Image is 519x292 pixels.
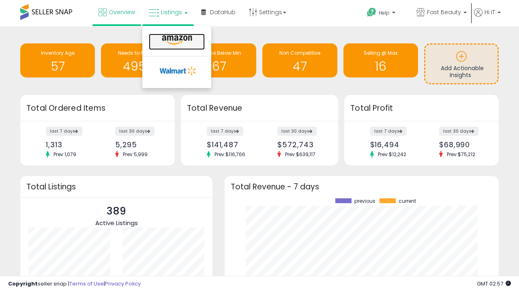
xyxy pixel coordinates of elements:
a: Add Actionable Insights [425,45,498,83]
h3: Total Revenue [187,103,332,114]
span: Help [379,9,390,16]
span: Prev: $75,212 [443,151,479,158]
span: Overview [109,8,135,16]
span: Selling @ Max [364,49,398,56]
div: seller snap | | [8,280,141,288]
h1: 57 [24,60,91,73]
h1: 4956 [105,60,172,73]
h3: Total Profit [350,103,493,114]
a: Needs to Reprice 4956 [101,43,176,77]
a: BB Price Below Min 67 [182,43,256,77]
div: $68,990 [439,140,485,149]
a: Inventory Age 57 [20,43,95,77]
strong: Copyright [8,280,38,288]
span: Non Competitive [279,49,320,56]
span: Prev: $116,766 [210,151,249,158]
span: Fast Beauty [427,8,461,16]
span: Hi IT [485,8,495,16]
a: Selling @ Max 16 [343,43,418,77]
h1: 47 [266,60,333,73]
h1: 67 [186,60,252,73]
a: Help [360,1,409,26]
label: last 30 days [115,127,154,136]
h3: Total Revenue - 7 days [231,184,493,190]
span: Inventory Age [41,49,75,56]
a: Non Competitive 47 [262,43,337,77]
span: BB Price Below Min [197,49,241,56]
span: Prev: 5,999 [119,151,152,158]
span: Listings [161,8,182,16]
label: last 7 days [207,127,243,136]
span: Needs to Reprice [118,49,159,56]
div: $16,494 [370,140,416,149]
div: 1,313 [46,140,91,149]
span: Prev: $12,242 [374,151,410,158]
span: Active Listings [95,219,138,227]
h3: Total Ordered Items [26,103,169,114]
h1: 16 [347,60,414,73]
span: Prev: $639,117 [281,151,320,158]
div: $141,487 [207,140,253,149]
h3: Total Listings [26,184,206,190]
span: Prev: 1,079 [49,151,80,158]
span: Add Actionable Insights [441,64,484,79]
span: previous [354,198,375,204]
span: DataHub [210,8,236,16]
i: Get Help [367,7,377,17]
label: last 30 days [439,127,478,136]
span: current [399,198,416,204]
label: last 7 days [370,127,407,136]
a: Privacy Policy [105,280,141,288]
label: last 7 days [46,127,82,136]
div: 5,295 [115,140,161,149]
label: last 30 days [277,127,317,136]
span: 2025-09-10 02:57 GMT [477,280,511,288]
a: Terms of Use [69,280,104,288]
p: 389 [95,204,138,219]
div: $572,743 [277,140,324,149]
a: Hi IT [474,8,501,26]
